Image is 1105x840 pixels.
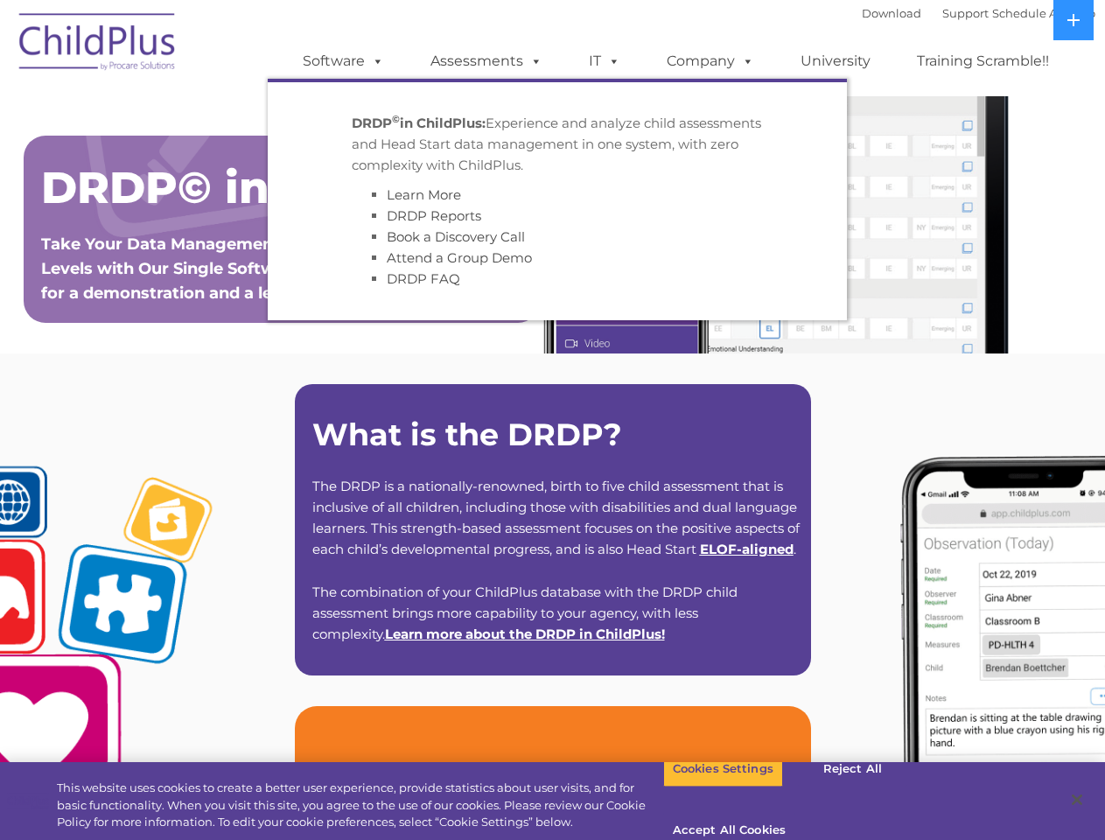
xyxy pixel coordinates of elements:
span: ! [385,626,665,642]
img: ChildPlus by Procare Solutions [10,1,185,88]
a: Schedule A Demo [992,6,1095,20]
strong: DRDP in ChildPlus: [352,115,486,131]
font: | [862,6,1095,20]
a: Learn more about the DRDP in ChildPlus [385,626,661,642]
a: Download [862,6,921,20]
a: DRDP Reports [387,207,481,224]
a: Software [285,44,402,79]
a: Learn More [387,186,461,203]
a: Book a Discovery Call [387,228,525,245]
strong: What is the DRDP? [312,416,622,453]
button: Reject All [798,751,907,787]
a: DRDP FAQ [387,270,460,287]
button: Close [1058,780,1096,819]
button: Cookies Settings [663,751,783,787]
a: Assessments [413,44,560,79]
a: Support [942,6,989,20]
sup: © [392,113,400,125]
a: Company [649,44,772,79]
a: Attend a Group Demo [387,249,532,266]
span: The DRDP is a nationally-renowned, birth to five child assessment that is inclusive of all childr... [312,478,800,557]
span: Take Your Data Management and Assessments to New Levels with Our Single Software Solutionnstratio... [41,234,518,303]
a: Training Scramble!! [899,44,1067,79]
span: DRDP© in ChildPlus [41,161,505,214]
span: The combination of your ChildPlus database with the DRDP child assessment brings more capability ... [312,584,738,642]
a: University [783,44,888,79]
p: Experience and analyze child assessments and Head Start data management in one system, with zero ... [352,113,763,176]
div: This website uses cookies to create a better user experience, provide statistics about user visit... [57,780,663,831]
a: IT [571,44,638,79]
a: ELOF-aligned [700,541,794,557]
